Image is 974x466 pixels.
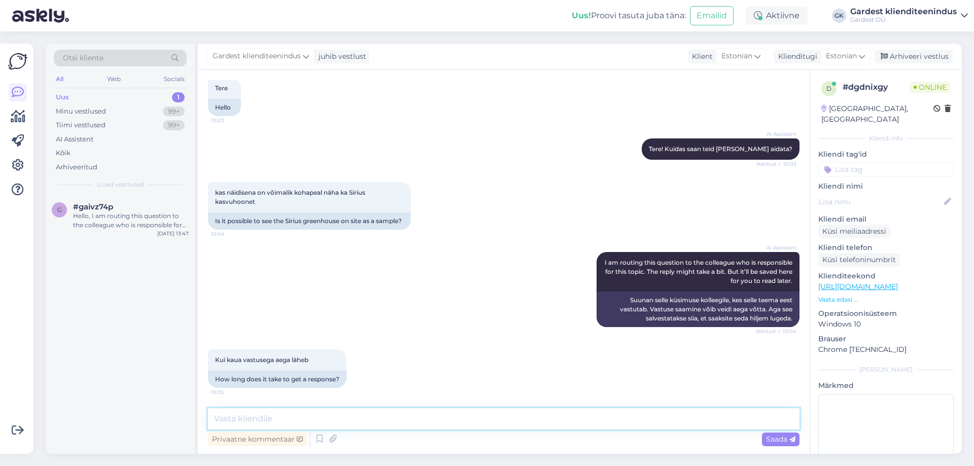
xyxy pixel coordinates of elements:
[746,7,808,25] div: Aktiivne
[572,11,591,20] b: Uus!
[63,53,103,63] span: Otsi kliente
[163,120,185,130] div: 99+
[818,162,954,177] input: Lisa tag
[208,99,241,116] div: Hello
[97,180,144,189] span: Uued vestlused
[758,130,796,138] span: AI Assistent
[826,51,857,62] span: Estonian
[215,356,308,364] span: Kui kaua vastusega aega läheb
[56,134,93,145] div: AI Assistent
[818,308,954,319] p: Operatsioonisüsteem
[688,51,713,62] div: Klient
[56,106,106,117] div: Minu vestlused
[208,371,346,388] div: How long does it take to get a response?
[818,134,954,143] div: Kliendi info
[605,259,794,284] span: I am routing this question to the colleague who is responsible for this topic. The reply might ta...
[8,52,27,71] img: Askly Logo
[56,162,97,172] div: Arhiveeritud
[756,160,796,168] span: Nähtud ✓ 10:03
[850,8,957,16] div: Gardest klienditeenindus
[818,242,954,253] p: Kliendi telefon
[756,328,796,335] span: Nähtud ✓ 10:04
[211,117,249,124] span: 10:03
[818,319,954,330] p: Windows 10
[850,8,968,24] a: Gardest klienditeenindusGardest OÜ
[850,16,957,24] div: Gardest OÜ
[875,50,953,63] div: Arhiveeri vestlus
[832,9,846,23] div: GK
[821,103,933,125] div: [GEOGRAPHIC_DATA], [GEOGRAPHIC_DATA]
[690,6,734,25] button: Emailid
[649,145,792,153] span: Tere! Kuidas saan teid [PERSON_NAME] aidata?
[818,344,954,355] p: Chrome [TECHNICAL_ID]
[57,206,62,213] span: g
[910,82,951,93] span: Online
[818,225,890,238] div: Küsi meiliaadressi
[73,211,189,230] div: Hello, I am routing this question to the colleague who is responsible for this topic. The reply m...
[818,365,954,374] div: [PERSON_NAME]
[818,181,954,192] p: Kliendi nimi
[215,84,228,92] span: Tere
[819,196,942,207] input: Lisa nimi
[597,292,799,327] div: Suunan selle küsimuse kolleegile, kes selle teema eest vastutab. Vastuse saamine võib veidi aega ...
[56,148,71,158] div: Kõik
[157,230,189,237] div: [DATE] 13:47
[758,244,796,252] span: AI Assistent
[843,81,910,93] div: # dgdnixgy
[818,334,954,344] p: Brauser
[774,51,817,62] div: Klienditugi
[56,120,106,130] div: Tiimi vestlused
[163,106,185,117] div: 99+
[208,212,411,230] div: Is it possible to see the Sirius greenhouse on site as a sample?
[572,10,686,22] div: Proovi tasuta juba täna:
[211,230,249,238] span: 10:04
[105,73,123,86] div: Web
[315,51,366,62] div: juhib vestlust
[215,189,367,205] span: kas näidisena on võimalik kohapeal näha ka Sirius kasvuhoonet
[54,73,65,86] div: All
[208,433,307,446] div: Privaatne kommentaar
[73,202,113,211] span: #gaivz74p
[211,388,249,396] span: 10:25
[56,92,69,102] div: Uus
[818,214,954,225] p: Kliendi email
[818,380,954,391] p: Märkmed
[818,253,900,267] div: Küsi telefoninumbrit
[213,51,301,62] span: Gardest klienditeenindus
[818,282,898,291] a: [URL][DOMAIN_NAME]
[721,51,752,62] span: Estonian
[162,73,187,86] div: Socials
[818,271,954,281] p: Klienditeekond
[818,295,954,304] p: Vaata edasi ...
[766,435,795,444] span: Saada
[172,92,185,102] div: 1
[818,149,954,160] p: Kliendi tag'id
[826,85,831,92] span: d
